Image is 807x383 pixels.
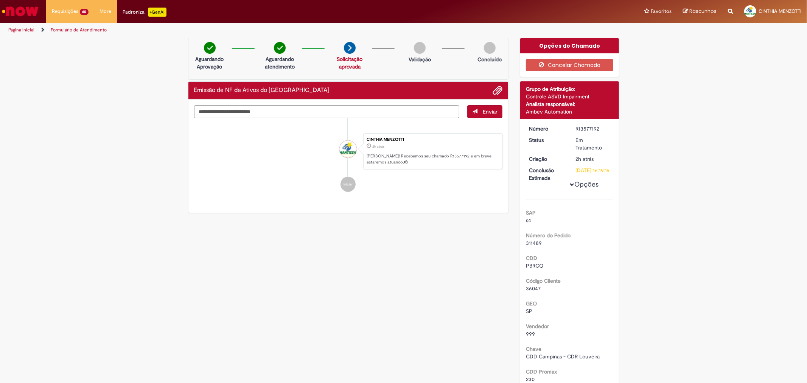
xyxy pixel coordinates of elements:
[526,85,613,93] div: Grupo de Atribuição:
[651,8,672,15] span: Favoritos
[575,155,611,163] div: 29/09/2025 14:19:13
[483,108,498,115] span: Enviar
[520,38,619,53] div: Opções do Chamado
[575,136,611,151] div: Em Tratamento
[526,100,613,108] div: Analista responsável:
[526,209,536,216] b: SAP
[575,156,594,162] span: 2h atrás
[467,105,502,118] button: Enviar
[526,59,613,71] button: Cancelar Chamado
[52,8,78,15] span: Requisições
[414,42,426,54] img: img-circle-grey.png
[80,9,89,15] span: 60
[526,255,537,262] b: CDD
[261,55,298,70] p: Aguardando atendimento
[689,8,717,15] span: Rascunhos
[194,133,503,170] li: CINTHIA MENZOTTI
[526,353,600,360] span: CDD Campinas - CDR Louveira
[526,93,613,100] div: Controle ASVD Impairment
[1,4,40,19] img: ServiceNow
[575,125,611,132] div: R13577192
[526,376,535,383] span: 230
[526,285,541,292] span: 36047
[372,144,384,149] span: 2h atrás
[526,346,541,352] b: Chave
[526,232,571,239] b: Número do Pedido
[484,42,496,54] img: img-circle-grey.png
[409,56,431,63] p: Validação
[523,125,570,132] dt: Número
[204,42,216,54] img: check-circle-green.png
[372,144,384,149] time: 29/09/2025 14:19:13
[526,368,557,375] b: CDD Promax
[526,262,543,269] span: PBRCQ
[683,8,717,15] a: Rascunhos
[526,217,531,224] span: s4
[194,87,330,94] h2: Emissão de NF de Ativos do ASVD Histórico de tíquete
[339,140,357,158] div: CINTHIA MENZOTTI
[575,156,594,162] time: 29/09/2025 14:19:13
[759,8,801,14] span: CINTHIA MENZOTTI
[526,240,542,246] span: 311489
[526,108,613,115] div: Ambev Automation
[367,153,498,165] p: [PERSON_NAME]! Recebemos seu chamado R13577192 e em breve estaremos atuando.
[526,323,549,330] b: Vendedor
[100,8,112,15] span: More
[526,300,537,307] b: GEO
[493,86,502,95] button: Adicionar anexos
[477,56,502,63] p: Concluído
[575,167,611,174] div: [DATE] 16:19:15
[123,8,166,17] div: Padroniza
[523,136,570,144] dt: Status
[194,118,503,200] ul: Histórico de tíquete
[191,55,228,70] p: Aguardando Aprovação
[367,137,498,142] div: CINTHIA MENZOTTI
[526,330,535,337] span: 999
[6,23,532,37] ul: Trilhas de página
[523,167,570,182] dt: Conclusão Estimada
[274,42,286,54] img: check-circle-green.png
[523,155,570,163] dt: Criação
[8,27,34,33] a: Página inicial
[51,27,107,33] a: Formulário de Atendimento
[526,277,561,284] b: Código Cliente
[526,308,532,314] span: SP
[344,42,356,54] img: arrow-next.png
[194,105,460,118] textarea: Digite sua mensagem aqui...
[337,56,362,70] a: Solicitação aprovada
[148,8,166,17] p: +GenAi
